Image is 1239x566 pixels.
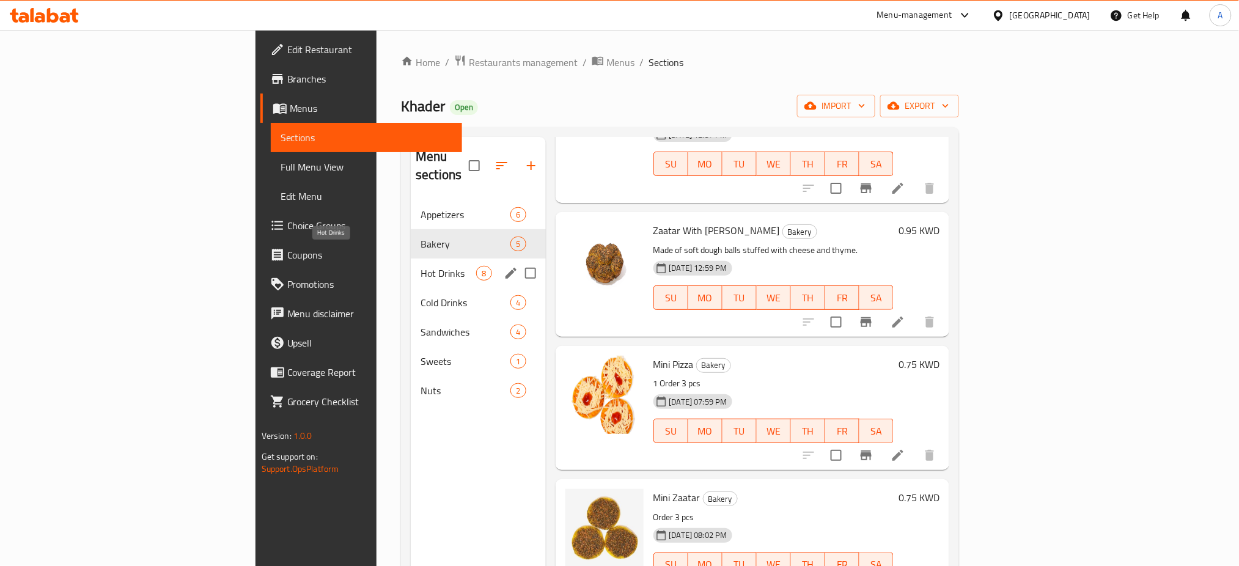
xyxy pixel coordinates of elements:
[891,181,905,196] a: Edit menu item
[1218,9,1223,22] span: A
[823,175,849,201] span: Select to update
[454,54,578,70] a: Restaurants management
[421,207,510,222] span: Appetizers
[411,347,545,376] div: Sweets1
[877,8,952,23] div: Menu-management
[260,299,463,328] a: Menu disclaimer
[796,422,820,440] span: TH
[260,358,463,387] a: Coverage Report
[260,64,463,94] a: Branches
[859,419,894,443] button: SA
[287,394,453,409] span: Grocery Checklist
[823,309,849,335] span: Select to update
[791,285,825,310] button: TH
[260,35,463,64] a: Edit Restaurant
[653,510,894,525] p: Order 3 pcs
[583,55,587,70] li: /
[421,354,510,369] span: Sweets
[693,422,718,440] span: MO
[722,419,757,443] button: TU
[825,419,859,443] button: FR
[565,222,644,300] img: Zaatar With Cheese Kaliyath
[502,264,520,282] button: edit
[704,492,737,506] span: Bakery
[653,221,780,240] span: Zaatar With [PERSON_NAME]
[899,489,939,506] h6: 0.75 KWD
[864,289,889,307] span: SA
[421,237,510,251] div: Bakery
[411,200,545,229] div: Appetizers6
[287,277,453,292] span: Promotions
[722,285,757,310] button: TU
[511,209,525,221] span: 6
[864,155,889,173] span: SA
[664,396,732,408] span: [DATE] 07:59 PM
[891,448,905,463] a: Edit menu item
[517,151,546,180] button: Add section
[688,285,722,310] button: MO
[864,422,889,440] span: SA
[450,102,478,112] span: Open
[859,285,894,310] button: SA
[287,218,453,233] span: Choice Groups
[762,422,786,440] span: WE
[510,354,526,369] div: items
[511,297,525,309] span: 4
[807,98,866,114] span: import
[421,383,510,398] span: Nuts
[703,491,738,506] div: Bakery
[469,55,578,70] span: Restaurants management
[762,289,786,307] span: WE
[791,419,825,443] button: TH
[693,289,718,307] span: MO
[287,336,453,350] span: Upsell
[281,130,453,145] span: Sections
[262,449,318,465] span: Get support on:
[401,54,959,70] nav: breadcrumb
[757,285,791,310] button: WE
[664,262,732,274] span: [DATE] 12:59 PM
[260,211,463,240] a: Choice Groups
[649,55,683,70] span: Sections
[287,306,453,321] span: Menu disclaimer
[287,42,453,57] span: Edit Restaurant
[411,376,545,405] div: Nuts2
[727,155,752,173] span: TU
[421,325,510,339] span: Sandwiches
[659,289,683,307] span: SU
[287,248,453,262] span: Coupons
[915,441,944,470] button: delete
[592,54,634,70] a: Menus
[510,325,526,339] div: items
[653,355,694,373] span: Mini Pizza
[271,152,463,182] a: Full Menu View
[421,295,510,310] span: Cold Drinks
[830,155,855,173] span: FR
[281,189,453,204] span: Edit Menu
[688,152,722,176] button: MO
[287,365,453,380] span: Coverage Report
[421,266,476,281] span: Hot Drinks
[511,356,525,367] span: 1
[565,356,644,434] img: Mini Pizza
[696,358,731,373] div: Bakery
[606,55,634,70] span: Menus
[859,152,894,176] button: SA
[271,123,463,152] a: Sections
[899,356,939,373] h6: 0.75 KWD
[653,285,688,310] button: SU
[260,387,463,416] a: Grocery Checklist
[825,152,859,176] button: FR
[796,155,820,173] span: TH
[411,317,545,347] div: Sandwiches4
[260,328,463,358] a: Upsell
[697,358,730,372] span: Bakery
[511,238,525,250] span: 5
[260,94,463,123] a: Menus
[890,98,949,114] span: export
[411,259,545,288] div: Hot Drinks8edit
[653,376,894,391] p: 1 Order 3 pcs
[757,419,791,443] button: WE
